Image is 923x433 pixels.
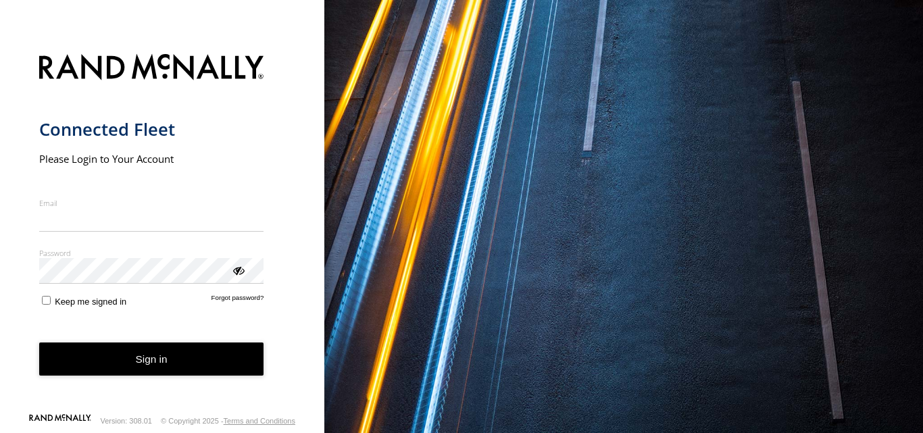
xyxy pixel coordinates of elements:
[224,417,295,425] a: Terms and Conditions
[39,51,264,86] img: Rand McNally
[161,417,295,425] div: © Copyright 2025 -
[39,248,264,258] label: Password
[42,296,51,305] input: Keep me signed in
[39,46,286,413] form: main
[39,342,264,376] button: Sign in
[211,294,264,307] a: Forgot password?
[39,152,264,165] h2: Please Login to Your Account
[231,263,245,276] div: ViewPassword
[101,417,152,425] div: Version: 308.01
[39,198,264,208] label: Email
[55,297,126,307] span: Keep me signed in
[29,414,91,428] a: Visit our Website
[39,118,264,141] h1: Connected Fleet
